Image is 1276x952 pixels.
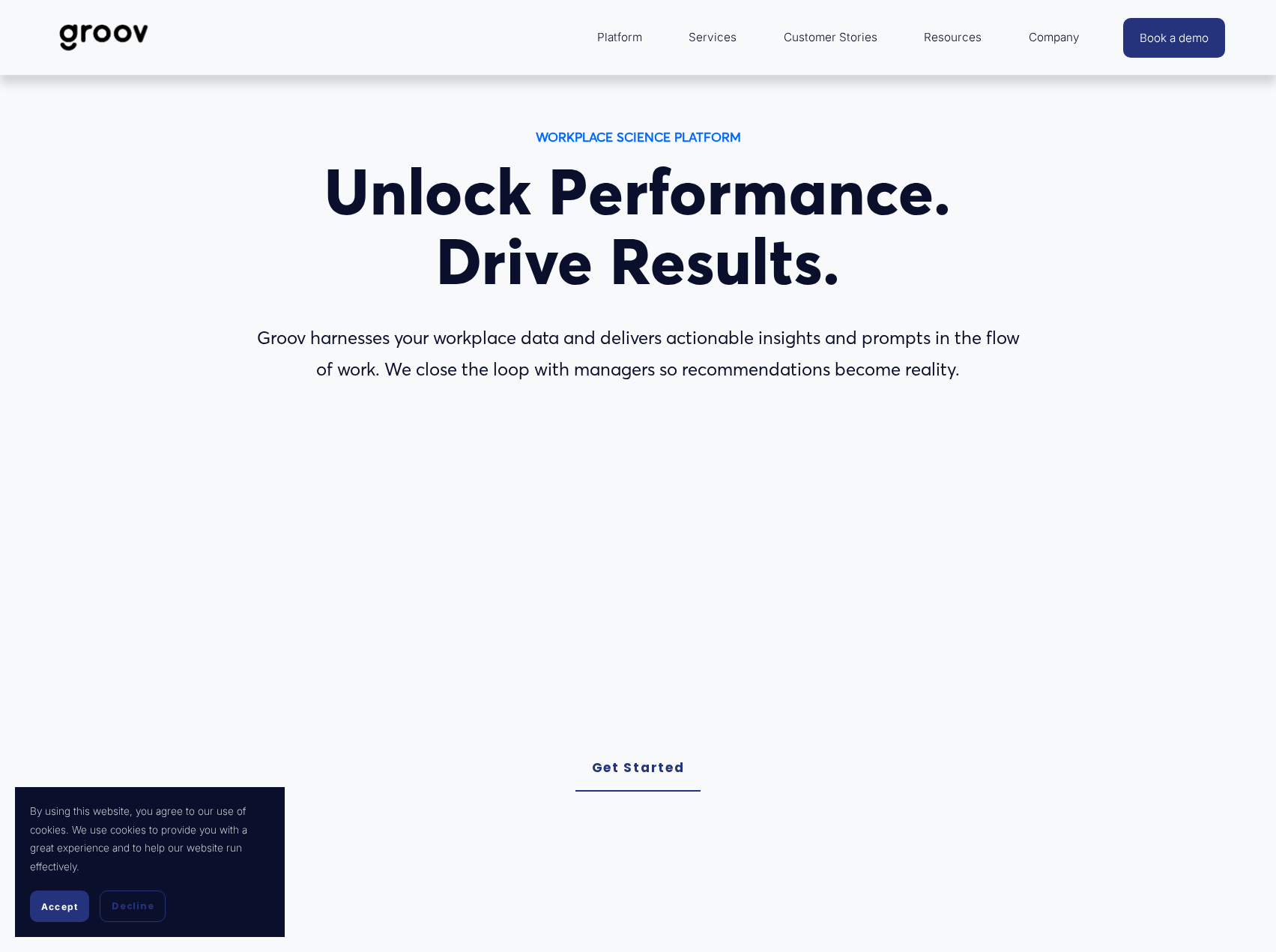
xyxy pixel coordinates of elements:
[590,19,650,55] a: folder dropdown
[30,802,270,876] p: By using this website, you agree to our use of cookies. We use cookies to provide you with a grea...
[247,322,1030,387] p: Groov harnesses your workplace data and delivers actionable insights and prompts in the flow of w...
[30,891,89,922] button: Accept
[681,19,744,55] a: Services
[51,13,157,62] img: Groov | Workplace Science Platform | Unlock Performance | Drive Results
[112,900,154,913] span: Decline
[536,129,741,145] strong: WORKPLACE SCIENCE PLATFORM
[924,27,982,48] span: Resources
[15,787,285,937] section: Cookie banner
[41,901,78,912] span: Accept
[575,745,701,792] a: Get Started
[247,157,1030,297] h1: Unlock Performance. Drive Results.
[597,27,642,48] span: Platform
[776,19,885,55] a: Customer Stories
[100,891,166,922] button: Decline
[1123,18,1225,58] a: Book a demo
[1021,19,1087,55] a: folder dropdown
[916,19,989,55] a: folder dropdown
[1029,27,1080,48] span: Company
